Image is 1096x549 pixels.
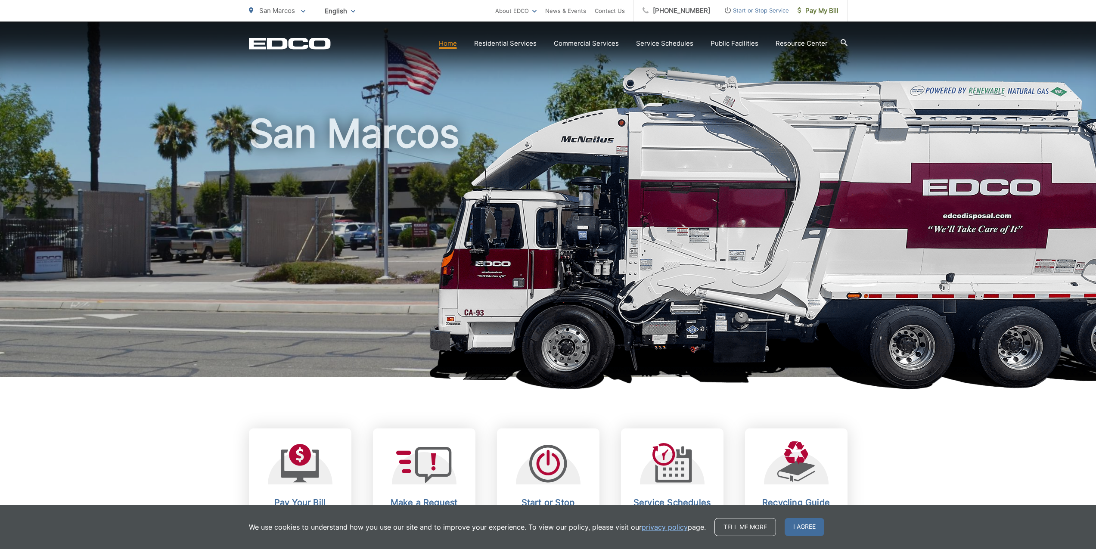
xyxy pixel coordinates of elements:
a: Resource Center [776,38,828,49]
h2: Start or Stop Service [506,497,591,518]
a: Home [439,38,457,49]
a: Residential Services [474,38,537,49]
h1: San Marcos [249,112,848,385]
h2: Pay Your Bill [258,497,343,508]
a: News & Events [545,6,586,16]
a: privacy policy [642,522,688,532]
a: Service Schedules [636,38,693,49]
p: We use cookies to understand how you use our site and to improve your experience. To view our pol... [249,522,706,532]
span: I agree [785,518,824,536]
span: English [318,3,362,19]
h2: Recycling Guide [754,497,839,508]
a: Contact Us [595,6,625,16]
a: About EDCO [495,6,537,16]
a: EDCD logo. Return to the homepage. [249,37,331,50]
a: Commercial Services [554,38,619,49]
a: Tell me more [714,518,776,536]
h2: Make a Request [382,497,467,508]
h2: Service Schedules [630,497,715,508]
span: San Marcos [259,6,295,15]
span: Pay My Bill [798,6,838,16]
a: Public Facilities [711,38,758,49]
